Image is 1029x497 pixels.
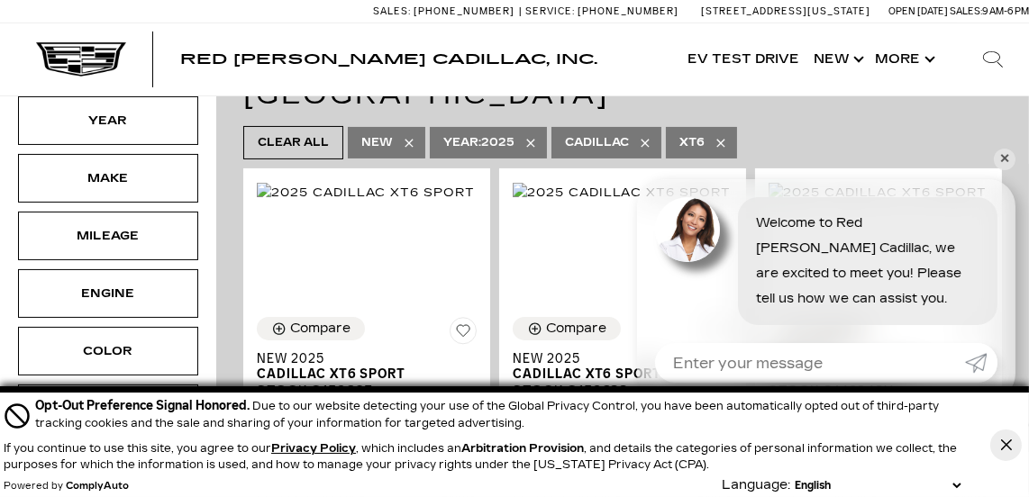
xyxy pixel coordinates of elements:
span: Service: [525,5,575,17]
div: ColorColor [18,327,198,375]
button: Close Button [990,429,1022,461]
span: Clear All [258,131,329,154]
a: New 2025Cadillac XT6 Sport [513,351,733,382]
span: New 2025 [513,351,719,366]
button: Compare Vehicle [257,317,365,340]
div: Engine [63,284,153,303]
span: New 2025 [257,351,463,366]
img: Agent profile photo [655,197,720,262]
div: Language: [722,479,790,492]
div: Compare [290,321,351,337]
img: 2025 Cadillac XT6 Sport [513,183,731,203]
div: Year [63,111,153,131]
a: Service: [PHONE_NUMBER] [519,6,683,16]
a: New 2025Cadillac XT6 Sport [257,351,477,382]
button: Save Vehicle [450,317,477,351]
strong: Arbitration Provision [461,442,584,455]
div: EngineEngine [18,269,198,318]
p: If you continue to use this site, you agree to our , which includes an , and details the categori... [4,442,957,471]
div: Color [63,341,153,361]
button: More [868,23,939,95]
span: Cadillac [565,131,629,154]
div: Make [63,168,153,188]
input: Enter your message [655,343,965,383]
span: 2025 [443,131,514,154]
div: YearYear [18,96,198,145]
span: Cadillac XT6 Sport [513,366,719,382]
span: Red [PERSON_NAME] Cadillac, Inc. [180,50,597,68]
span: Year : [443,136,481,149]
a: New [806,23,868,95]
span: Opt-Out Preference Signal Honored . [35,398,252,413]
div: MakeMake [18,154,198,203]
a: Submit [965,343,997,383]
a: ComplyAuto [66,481,129,492]
a: EV Test Drive [680,23,806,95]
div: Stock : C152688 [513,382,733,398]
select: Language Select [790,477,965,493]
a: Sales: [PHONE_NUMBER] [373,6,519,16]
div: MileageMileage [18,212,198,260]
span: XT6 [679,131,705,154]
a: [STREET_ADDRESS][US_STATE] [701,5,870,17]
div: Search [957,23,1029,95]
img: 2025 Cadillac XT6 Sport [257,183,475,203]
span: Open [DATE] [888,5,948,17]
div: BodystyleBodystyle [18,384,198,433]
div: Powered by [4,481,129,492]
div: Welcome to Red [PERSON_NAME] Cadillac, we are excited to meet you! Please tell us how we can assi... [738,197,997,325]
div: Due to our website detecting your use of the Global Privacy Control, you have been automatically ... [35,396,965,431]
span: Sales: [950,5,982,17]
span: 9 AM-6 PM [982,5,1029,17]
div: Stock : C152603 [257,382,477,398]
img: Cadillac Dark Logo with Cadillac White Text [36,42,126,77]
span: [PHONE_NUMBER] [578,5,678,17]
u: Privacy Policy [271,442,356,455]
span: Cadillac XT6 Sport [257,366,463,382]
span: New [361,131,393,154]
a: Red [PERSON_NAME] Cadillac, Inc. [180,52,597,67]
span: [PHONE_NUMBER] [414,5,514,17]
div: Compare [546,321,606,337]
div: Mileage [63,226,153,246]
span: Sales: [373,5,411,17]
button: Compare Vehicle [513,317,621,340]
